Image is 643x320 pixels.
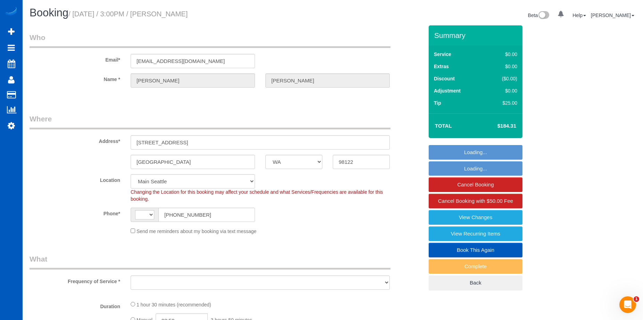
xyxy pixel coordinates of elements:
[265,73,390,88] input: Last Name*
[429,243,522,257] a: Book This Again
[487,63,517,70] div: $0.00
[434,87,461,94] label: Adjustment
[131,54,255,68] input: Email*
[438,198,513,204] span: Cancel Booking with $50.00 Fee
[487,51,517,58] div: $0.00
[24,73,125,83] label: Name *
[68,10,188,18] small: / [DATE] / 3:00PM / [PERSON_NAME]
[477,123,516,129] h4: $184.31
[137,302,211,307] span: 1 hour 30 minutes (recommended)
[24,135,125,145] label: Address*
[30,7,68,19] span: Booking
[538,11,549,20] img: New interface
[158,208,255,222] input: Phone*
[24,54,125,63] label: Email*
[24,301,125,310] label: Duration
[429,275,522,290] a: Back
[333,155,390,169] input: Zip Code*
[487,87,517,94] div: $0.00
[619,296,636,313] iframe: Intercom live chat
[429,226,522,241] a: View Recurring Items
[30,114,390,129] legend: Where
[434,63,449,70] label: Extras
[137,229,257,234] span: Send me reminders about my booking via text message
[434,31,519,39] h3: Summary
[429,177,522,192] a: Cancel Booking
[24,174,125,184] label: Location
[429,194,522,208] a: Cancel Booking with $50.00 Fee
[435,123,452,129] strong: Total
[487,99,517,106] div: $25.00
[434,99,441,106] label: Tip
[131,73,255,88] input: First Name*
[24,208,125,217] label: Phone*
[634,296,639,302] span: 1
[528,13,550,18] a: Beta
[131,189,383,202] span: Changing the Location for this booking may affect your schedule and what Services/Frequencies are...
[487,75,517,82] div: ($0.00)
[24,275,125,285] label: Frequency of Service *
[30,254,390,270] legend: What
[434,75,455,82] label: Discount
[572,13,586,18] a: Help
[131,155,255,169] input: City*
[434,51,451,58] label: Service
[591,13,634,18] a: [PERSON_NAME]
[429,210,522,225] a: View Changes
[30,32,390,48] legend: Who
[4,7,18,17] img: Automaid Logo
